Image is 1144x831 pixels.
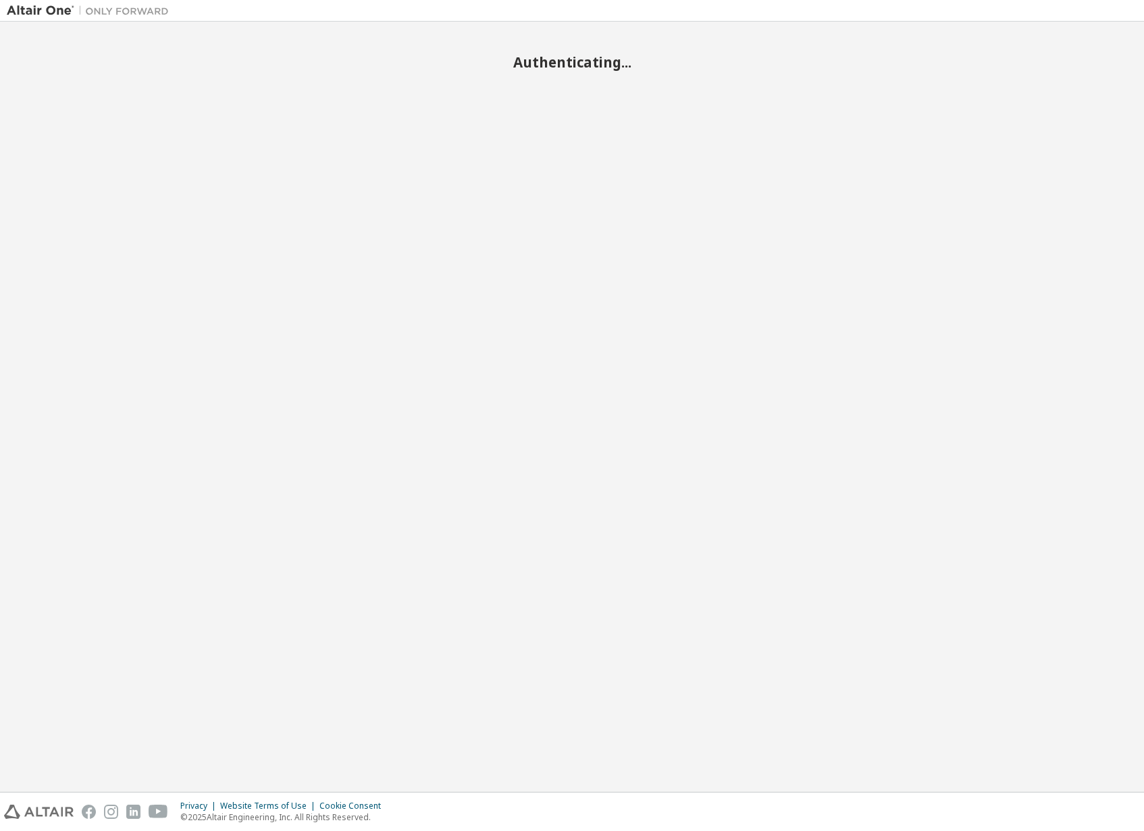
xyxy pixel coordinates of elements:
[104,805,118,819] img: instagram.svg
[319,801,389,811] div: Cookie Consent
[82,805,96,819] img: facebook.svg
[7,53,1137,71] h2: Authenticating...
[220,801,319,811] div: Website Terms of Use
[180,811,389,823] p: © 2025 Altair Engineering, Inc. All Rights Reserved.
[149,805,168,819] img: youtube.svg
[180,801,220,811] div: Privacy
[7,4,176,18] img: Altair One
[126,805,140,819] img: linkedin.svg
[4,805,74,819] img: altair_logo.svg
